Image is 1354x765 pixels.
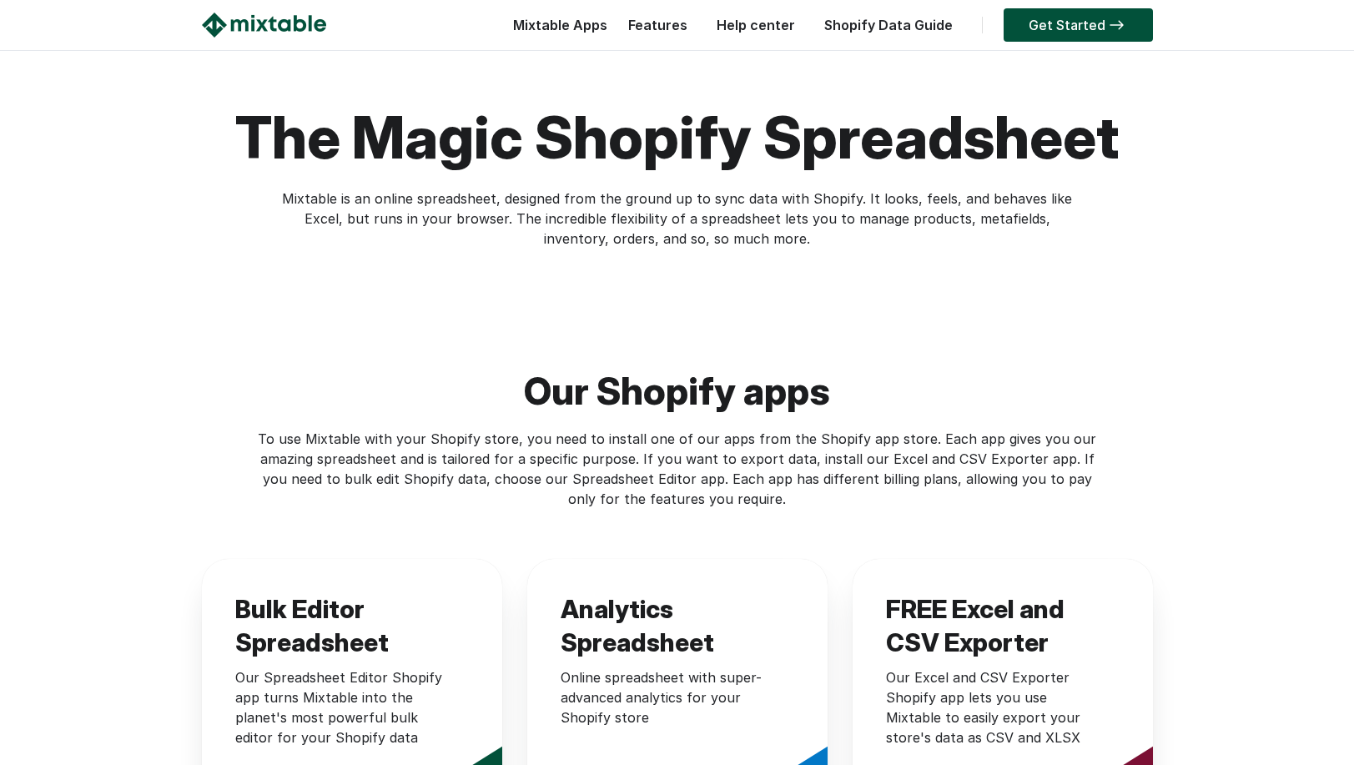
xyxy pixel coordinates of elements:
img: Mixtable logo [202,13,326,38]
h2: Our Shopify apps [202,304,1153,429]
a: Get Started [1004,8,1153,42]
p: Mixtable is an online spreadsheet, designed from the ground up to sync data with Shopify. It look... [281,189,1074,249]
div: To use Mixtable with your Shopify store, you need to install one of our apps from the Shopify app... [249,429,1105,509]
h3: Analytics Spreadsheet [561,592,778,651]
a: Features [620,17,696,33]
h3: FREE Excel and CSV Exporter [886,592,1103,651]
h1: The magic Shopify spreadsheet [202,100,1153,175]
h3: Bulk Editor Spreadsheet [235,592,452,651]
img: arrow-right.svg [1105,20,1128,30]
a: Help center [708,17,803,33]
div: Mixtable Apps [505,13,607,46]
a: Shopify Data Guide [816,17,961,33]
